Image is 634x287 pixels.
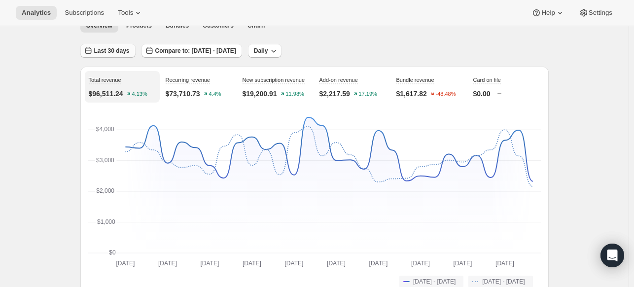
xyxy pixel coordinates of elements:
button: Analytics [16,6,57,20]
text: $1,000 [97,218,115,225]
button: Daily [248,44,282,58]
button: Help [526,6,570,20]
span: Last 30 days [94,47,130,55]
p: $19,200.91 [243,89,277,99]
span: Total revenue [89,77,121,83]
text: [DATE] [327,260,346,267]
text: 17.19% [358,91,377,97]
button: Last 30 days [80,44,136,58]
span: Analytics [22,9,51,17]
span: [DATE] - [DATE] [482,278,525,286]
text: 11.98% [285,91,304,97]
span: Subscriptions [65,9,104,17]
p: $0.00 [473,89,491,99]
button: Tools [112,6,149,20]
div: Open Intercom Messenger [600,244,624,267]
p: $96,511.24 [89,89,123,99]
text: [DATE] [116,260,135,267]
text: $4,000 [96,126,114,133]
button: Settings [573,6,618,20]
text: [DATE] [411,260,430,267]
text: [DATE] [243,260,261,267]
button: Subscriptions [59,6,110,20]
span: New subscription revenue [243,77,305,83]
text: $2,000 [96,187,114,194]
text: 4.13% [132,91,147,97]
span: Daily [254,47,268,55]
span: Recurring revenue [166,77,211,83]
span: [DATE] - [DATE] [413,278,456,286]
span: Settings [589,9,612,17]
span: Bundle revenue [396,77,434,83]
text: [DATE] [495,260,514,267]
span: Compare to: [DATE] - [DATE] [155,47,236,55]
span: Help [541,9,555,17]
text: $0 [109,249,116,256]
span: Add-on revenue [319,77,358,83]
text: [DATE] [158,260,177,267]
text: $3,000 [96,157,114,164]
text: [DATE] [284,260,303,267]
text: [DATE] [453,260,472,267]
p: $1,617.82 [396,89,427,99]
span: Tools [118,9,133,17]
button: Compare to: [DATE] - [DATE] [141,44,242,58]
text: [DATE] [200,260,219,267]
text: 4.4% [209,91,221,97]
p: $2,217.59 [319,89,350,99]
p: $73,710.73 [166,89,200,99]
text: [DATE] [369,260,387,267]
span: Card on file [473,77,501,83]
text: -48.48% [435,91,456,97]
